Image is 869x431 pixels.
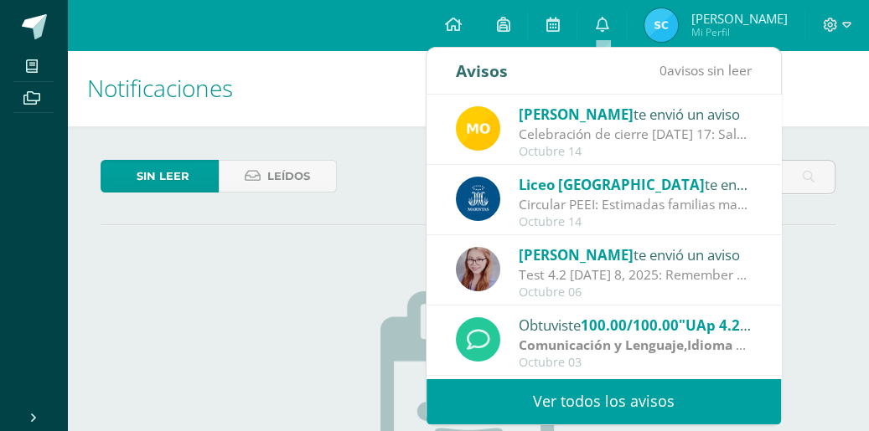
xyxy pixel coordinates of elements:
[519,356,752,370] div: Octubre 03
[519,145,752,159] div: Octubre 14
[219,160,337,192] a: Leídos
[519,173,752,195] div: te envió un aviso
[137,161,189,192] span: Sin leer
[101,160,219,192] a: Sin leer
[644,8,678,42] img: 0a76ba7982a28483b10374022da3f753.png
[519,103,752,125] div: te envió un aviso
[519,105,634,124] span: [PERSON_NAME]
[456,247,500,291] img: b155c3ea6a7e98a3dbf3e34bf7586cfd.png
[456,177,500,221] img: b41cd0bd7c5dca2e84b8bd7996f0ae72.png
[427,378,781,424] a: Ver todos los avisos
[519,244,752,265] div: te envió un aviso
[519,215,752,229] div: Octubre 14
[519,336,752,355] div: | FORMATIVO
[456,106,500,151] img: 4679c9c19acd2f2425bfd4ab82824cc9.png
[691,25,787,39] span: Mi Perfil
[691,10,787,27] span: [PERSON_NAME]
[87,72,233,104] span: Notificaciones
[456,48,508,94] div: Avisos
[519,245,634,264] span: [PERSON_NAME]
[519,125,752,144] div: Celebración de cierre viernes 17: Saludos estimados padres de familia. Nos encontramos a pocos dí...
[519,314,752,336] div: Obtuviste en
[581,316,679,335] span: 100.00/100.00
[519,195,752,214] div: Circular PEEI: Estimadas familias maristas nos complace compartir con ustedes que, como parte de ...
[267,161,310,192] span: Leídos
[519,175,705,194] span: Liceo [GEOGRAPHIC_DATA]
[660,61,667,80] span: 0
[519,336,846,354] strong: Comunicación y Lenguaje,Idioma Extranjero Inglés
[519,285,752,300] div: Octubre 06
[660,61,752,80] span: avisos sin leer
[519,265,752,285] div: Test 4.2 This Wednesday 8, 2025: Remember to practice at home! :) You can do it!!!!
